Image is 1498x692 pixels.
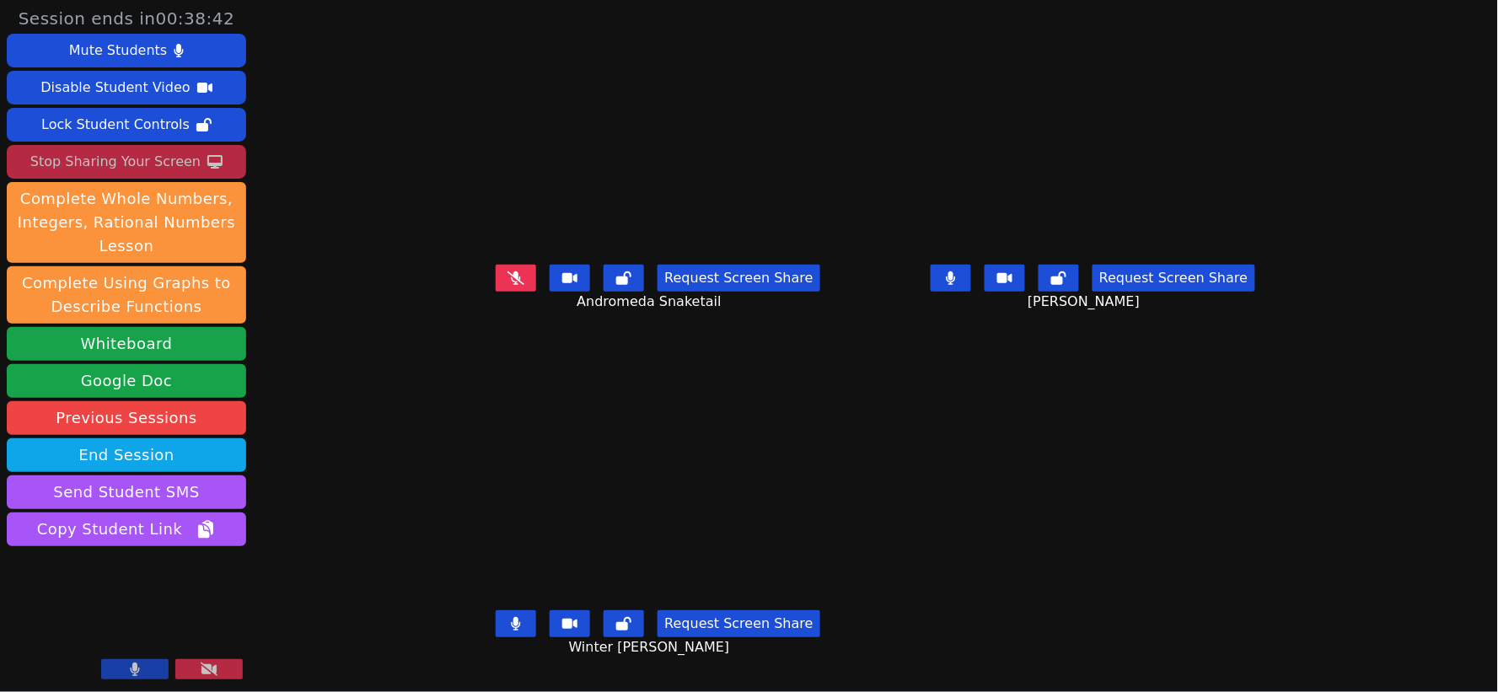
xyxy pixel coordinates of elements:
a: Google Doc [7,364,246,398]
button: Mute Students [7,34,246,67]
a: Previous Sessions [7,401,246,435]
button: Stop Sharing Your Screen [7,145,246,179]
button: Complete Whole Numbers, Integers, Rational Numbers Lesson [7,182,246,263]
button: Request Screen Share [1093,265,1254,292]
span: Copy Student Link [37,518,216,541]
span: Andromeda Snaketail [577,292,725,312]
button: Disable Student Video [7,71,246,105]
button: Lock Student Controls [7,108,246,142]
div: Lock Student Controls [41,111,190,138]
div: Mute Students [69,37,167,64]
button: End Session [7,438,246,472]
span: [PERSON_NAME] [1028,292,1144,312]
button: Whiteboard [7,327,246,361]
button: Complete Using Graphs to Describe Functions [7,266,246,324]
span: Winter [PERSON_NAME] [569,637,734,657]
div: Stop Sharing Your Screen [30,148,201,175]
button: Copy Student Link [7,512,246,546]
span: Session ends in [19,7,235,30]
div: Disable Student Video [40,74,190,101]
button: Request Screen Share [658,265,819,292]
button: Send Student SMS [7,475,246,509]
time: 00:38:42 [156,8,235,29]
button: Request Screen Share [658,610,819,637]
